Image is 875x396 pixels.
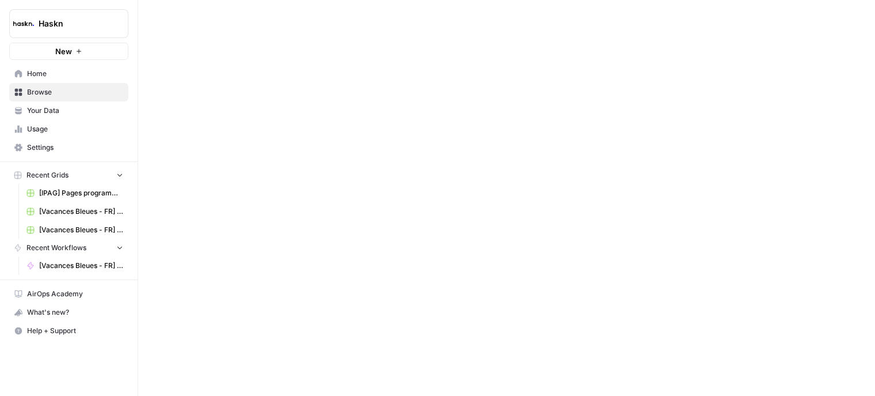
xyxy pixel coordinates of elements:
[27,289,123,299] span: AirOps Academy
[9,239,128,257] button: Recent Workflows
[21,257,128,275] a: [Vacances Bleues - FR] Pages refonte sites hôtels - [GEOGRAPHIC_DATA]
[9,65,128,83] a: Home
[26,243,86,253] span: Recent Workflows
[10,304,128,321] div: What's new?
[21,202,128,221] a: [Vacances Bleues - FR] Pages refonte sites hôtels - [GEOGRAPHIC_DATA]
[9,167,128,184] button: Recent Grids
[9,285,128,303] a: AirOps Academy
[9,120,128,138] a: Usage
[39,188,123,198] span: [IPAG] Pages programmes Grid
[9,101,128,120] a: Your Data
[9,138,128,157] a: Settings
[9,9,128,38] button: Workspace: Haskn
[27,124,123,134] span: Usage
[26,170,69,180] span: Recent Grids
[21,221,128,239] a: [Vacances Bleues - FR] Pages refonte sites hôtels - [GEOGRAPHIC_DATA] Grid
[9,43,128,60] button: New
[21,184,128,202] a: [IPAG] Pages programmes Grid
[9,322,128,340] button: Help + Support
[9,303,128,322] button: What's new?
[27,69,123,79] span: Home
[39,18,108,29] span: Haskn
[27,87,123,97] span: Browse
[27,326,123,336] span: Help + Support
[39,225,123,235] span: [Vacances Bleues - FR] Pages refonte sites hôtels - [GEOGRAPHIC_DATA] Grid
[27,142,123,153] span: Settings
[9,83,128,101] a: Browse
[39,206,123,217] span: [Vacances Bleues - FR] Pages refonte sites hôtels - [GEOGRAPHIC_DATA]
[27,105,123,116] span: Your Data
[39,261,123,271] span: [Vacances Bleues - FR] Pages refonte sites hôtels - [GEOGRAPHIC_DATA]
[55,46,72,57] span: New
[13,13,34,34] img: Haskn Logo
